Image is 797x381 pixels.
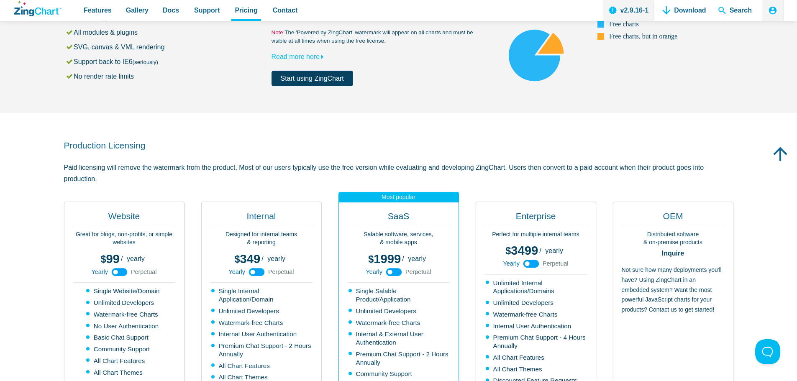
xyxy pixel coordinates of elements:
[73,230,176,247] p: Great for blogs, non-profits, or simple websites
[486,322,587,330] li: Internal User Authentication
[486,353,587,362] li: All Chart Features
[486,365,587,373] li: All Chart Themes
[484,230,587,239] p: Perfect for multiple internal teams
[73,210,176,226] h2: Website
[349,350,450,367] li: Premium Chat Support - 2 Hours Annually
[86,287,163,295] li: Single Website/Domain
[539,248,541,254] span: /
[347,230,450,247] p: Salable software, services, & mobile apps
[121,256,123,262] span: /
[622,250,725,257] strong: Inquire
[211,319,313,327] li: Watermark-free Charts
[86,368,163,377] li: All Chart Themes
[101,252,120,266] span: 99
[545,247,563,254] span: yearly
[349,287,450,304] li: Single Salable Product/Application
[126,5,149,16] span: Gallery
[755,339,780,364] iframe: Toggle Customer Support
[349,330,450,347] li: Internal & External User Authentication
[86,333,163,342] li: Basic Chat Support
[368,252,401,266] span: 1999
[503,261,519,266] span: Yearly
[163,5,179,16] span: Docs
[261,256,263,262] span: /
[211,330,313,338] li: Internal User Authentication
[65,71,272,82] li: No render rate limits
[402,256,404,262] span: /
[65,27,272,38] li: All modules & plugins
[273,5,298,16] span: Contact
[127,255,145,262] span: yearly
[543,261,569,266] span: Perpetual
[267,255,285,262] span: yearly
[234,252,260,266] span: 349
[210,210,313,226] h2: Internal
[14,1,62,16] a: ZingChart Logo. Click to return to the homepage
[86,322,163,330] li: No User Authentication
[194,5,220,16] span: Support
[84,5,112,16] span: Features
[486,310,587,319] li: Watermark-free Charts
[65,41,272,53] li: SVG, canvas & VML rendering
[622,230,725,247] p: Distributed software & on-premise products
[349,307,450,315] li: Unlimited Developers
[91,269,108,275] span: Yearly
[211,287,313,304] li: Single Internal Application/Domain
[86,357,163,365] li: All Chart Features
[86,299,163,307] li: Unlimited Developers
[65,56,272,67] li: Support back to IE6
[133,59,158,65] small: (seriously)
[210,230,313,247] p: Designed for internal teams & reporting
[622,210,725,226] h2: OEM
[505,244,538,257] span: 3499
[486,299,587,307] li: Unlimited Developers
[86,310,163,319] li: Watermark-free Charts
[211,307,313,315] li: Unlimited Developers
[486,279,587,296] li: Unlimited Internal Applications/Domains
[235,5,257,16] span: Pricing
[405,269,431,275] span: Perpetual
[64,140,733,151] h2: Production Licensing
[131,269,157,275] span: Perpetual
[272,29,285,36] span: Note:
[272,71,353,86] a: Start using ZingChart
[228,269,245,275] span: Yearly
[347,210,450,226] h2: SaaS
[211,362,313,370] li: All Chart Features
[366,269,382,275] span: Yearly
[408,255,426,262] span: yearly
[268,269,294,275] span: Perpetual
[272,53,328,60] a: Read more here
[86,345,163,353] li: Community Support
[349,370,450,378] li: Community Support
[349,319,450,327] li: Watermark-free Charts
[272,28,479,45] small: The 'Powered by ZingChart' watermark will appear on all charts and must be visible at all times w...
[486,333,587,350] li: Premium Chat Support - 4 Hours Annually
[211,342,313,358] li: Premium Chat Support - 2 Hours Annually
[64,162,733,184] p: Paid licensing will remove the watermark from the product. Most of our users typically use the fr...
[484,210,587,226] h2: Enterprise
